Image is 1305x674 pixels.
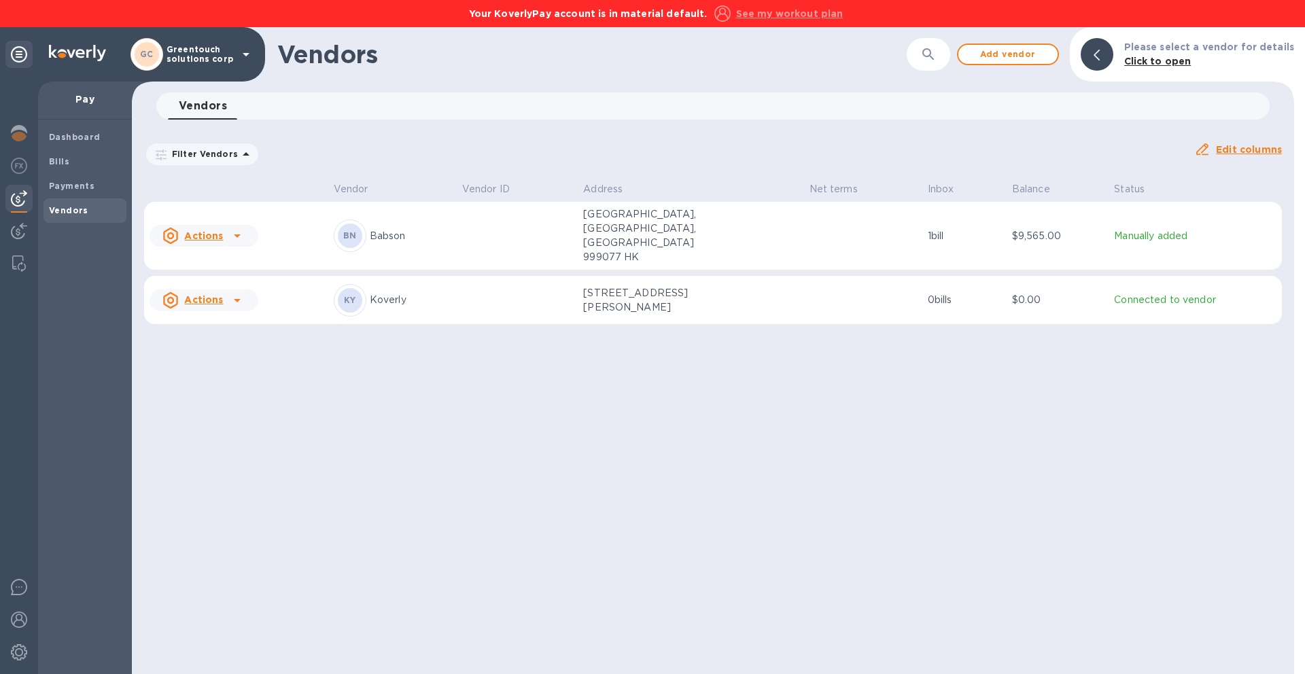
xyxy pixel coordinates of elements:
p: Pay [49,92,121,106]
b: Your KoverlyPay account is in material default. [469,8,708,19]
p: Net terms [810,182,858,196]
button: Add vendor [957,43,1059,65]
p: 1 bill [928,229,1001,243]
p: Manually added [1114,229,1276,243]
p: [GEOGRAPHIC_DATA], [GEOGRAPHIC_DATA], [GEOGRAPHIC_DATA] 999077 HK [583,207,719,264]
span: Vendor ID [462,182,527,196]
b: GC [140,49,154,59]
img: Foreign exchange [11,158,27,174]
span: Vendors [179,96,227,116]
u: See my workout plan [736,8,843,19]
p: Babson [370,229,451,243]
p: Vendor ID [462,182,510,196]
p: $9,565.00 [1012,229,1104,243]
u: Actions [184,294,223,305]
span: Balance [1012,182,1068,196]
span: Net terms [810,182,875,196]
b: Vendors [49,205,88,215]
h1: Vendors [277,40,907,69]
p: [STREET_ADDRESS][PERSON_NAME] [583,286,719,315]
span: Inbox [928,182,972,196]
span: Add vendor [969,46,1047,63]
b: Click to open [1124,56,1191,67]
p: Greentouch solutions corp [167,45,234,64]
p: Vendor [334,182,368,196]
img: Logo [49,45,106,61]
b: Please select a vendor for details [1124,41,1294,52]
span: Address [583,182,640,196]
u: Actions [184,230,223,241]
p: 0 bills [928,293,1001,307]
span: Vendor [334,182,386,196]
p: Address [583,182,623,196]
p: Connected to vendor [1114,293,1276,307]
p: Status [1114,182,1145,196]
b: KY [344,295,356,305]
b: Payments [49,181,94,191]
u: Edit columns [1216,144,1282,155]
b: BN [343,230,357,241]
b: Dashboard [49,132,101,142]
p: Balance [1012,182,1050,196]
div: Unpin categories [5,41,33,68]
p: Inbox [928,182,954,196]
p: Filter Vendors [167,148,238,160]
b: Bills [49,156,69,166]
p: Koverly [370,293,451,307]
p: $0.00 [1012,293,1104,307]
